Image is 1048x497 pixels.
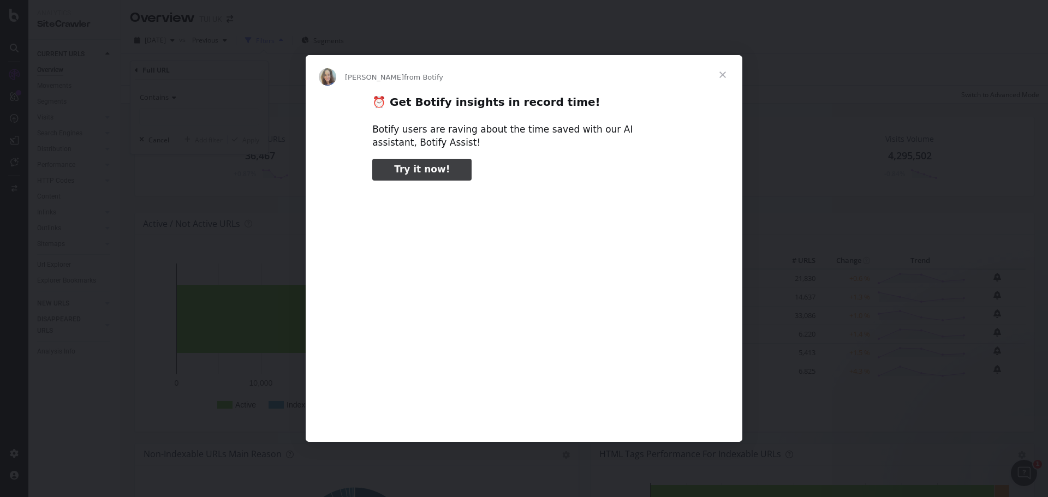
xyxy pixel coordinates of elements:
[394,164,450,175] span: Try it now!
[372,95,676,115] h2: ⏰ Get Botify insights in record time!
[372,123,676,149] div: Botify users are raving about the time saved with our AI assistant, Botify Assist!
[703,55,742,94] span: Close
[372,159,472,181] a: Try it now!
[296,190,752,417] video: Play video
[404,73,443,81] span: from Botify
[345,73,404,81] span: [PERSON_NAME]
[319,68,336,86] img: Profile image for Colleen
